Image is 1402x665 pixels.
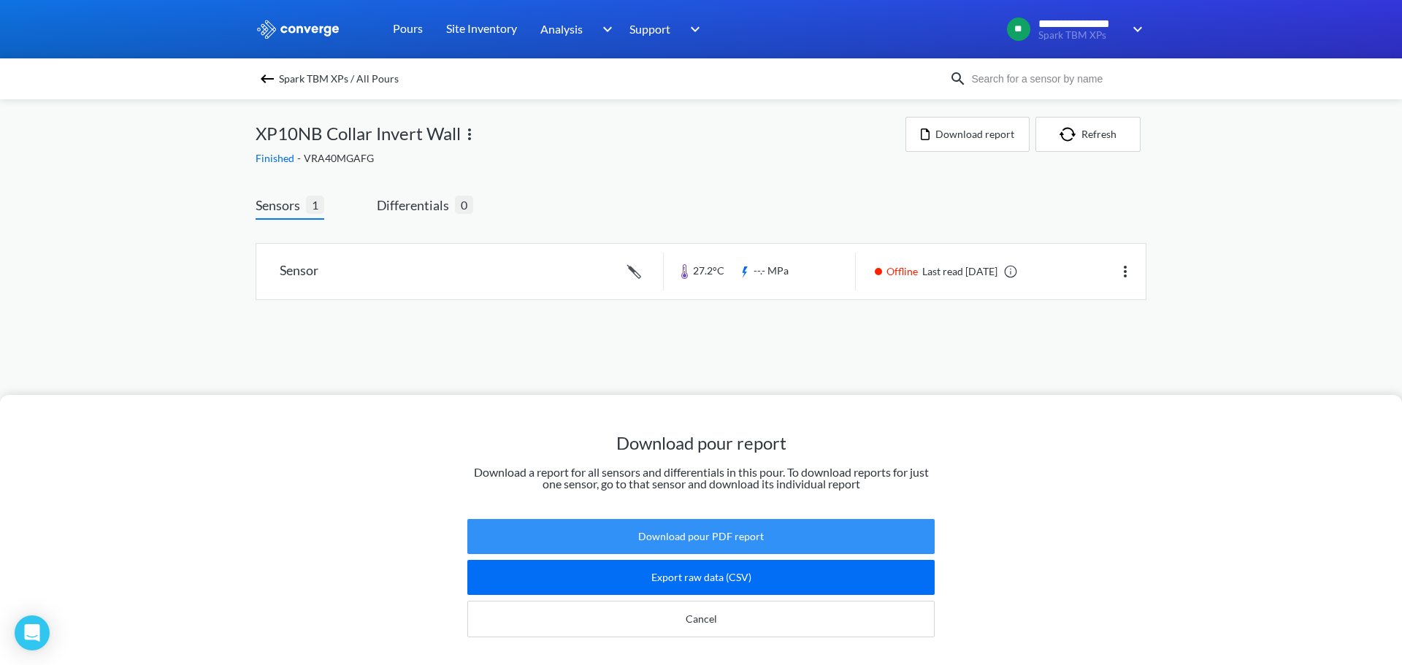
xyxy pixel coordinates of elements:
span: Spark TBM XPs [1038,30,1123,41]
img: logo_ewhite.svg [256,20,340,39]
span: Spark TBM XPs / All Pours [279,69,399,89]
button: Export raw data (CSV) [467,560,935,595]
span: Analysis [540,20,583,38]
img: downArrow.svg [681,20,704,38]
span: Support [629,20,670,38]
img: downArrow.svg [1123,20,1146,38]
button: Cancel [467,601,935,637]
img: backspace.svg [258,70,276,88]
img: downArrow.svg [593,20,616,38]
h1: Download pour report [467,431,935,455]
div: Open Intercom Messenger [15,615,50,650]
img: icon-search.svg [949,70,967,88]
button: Download pour PDF report [467,519,935,554]
input: Search for a sensor by name [967,71,1144,87]
p: Download a report for all sensors and differentials in this pour. To download reports for just on... [467,466,935,490]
